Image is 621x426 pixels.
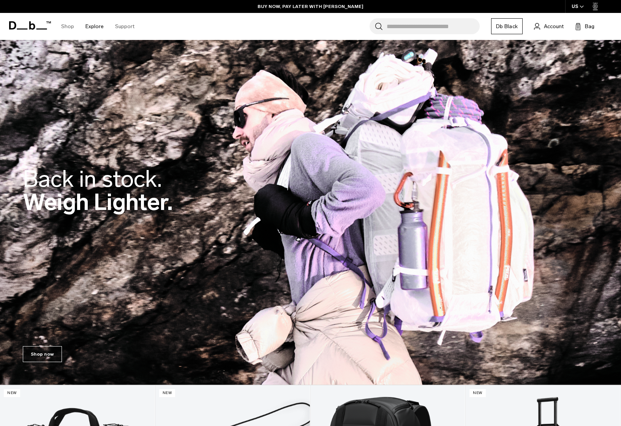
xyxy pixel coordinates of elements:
span: Back in stock. [23,165,162,193]
a: BUY NOW, PAY LATER WITH [PERSON_NAME] [258,3,363,10]
p: New [4,389,20,397]
a: Account [534,22,564,31]
a: Explore [85,13,104,40]
nav: Main Navigation [55,13,140,40]
button: Bag [575,22,594,31]
a: Db Black [491,18,523,34]
p: New [159,389,175,397]
h2: Weigh Lighter. [23,167,173,214]
p: New [469,389,486,397]
a: Support [115,13,134,40]
a: Shop [61,13,74,40]
span: Bag [585,22,594,30]
span: Account [544,22,564,30]
a: Shop now [23,346,62,362]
